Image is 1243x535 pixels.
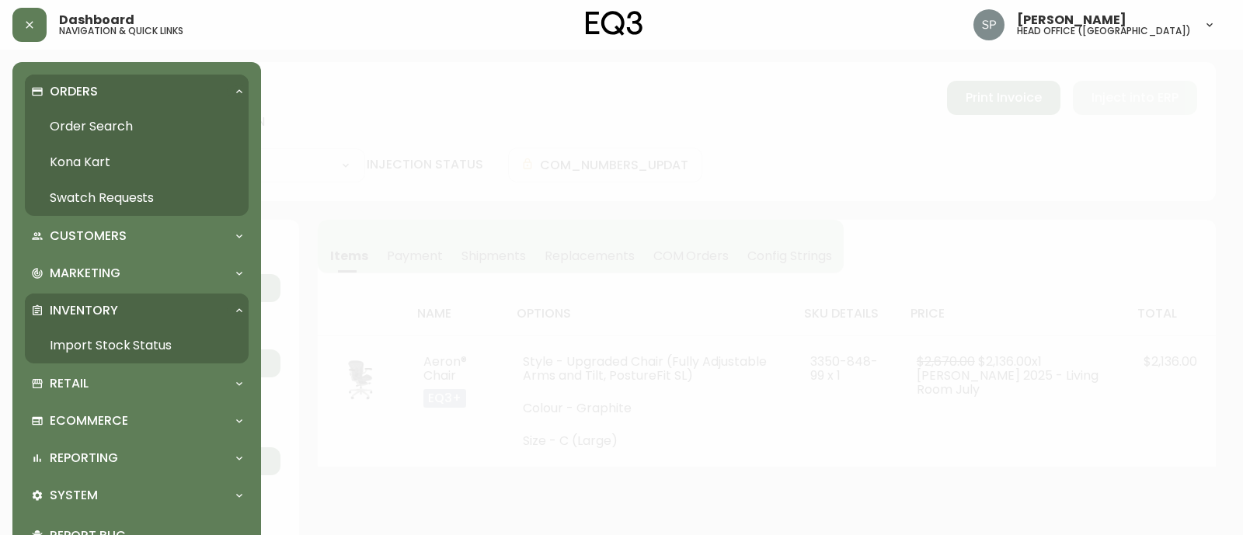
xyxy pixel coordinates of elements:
[50,302,118,319] p: Inventory
[25,294,249,328] div: Inventory
[973,9,1004,40] img: 0cb179e7bf3690758a1aaa5f0aafa0b4
[25,328,249,363] a: Import Stock Status
[1017,14,1126,26] span: [PERSON_NAME]
[25,256,249,290] div: Marketing
[25,367,249,401] div: Retail
[50,265,120,282] p: Marketing
[59,14,134,26] span: Dashboard
[59,26,183,36] h5: navigation & quick links
[586,11,643,36] img: logo
[25,219,249,253] div: Customers
[50,450,118,467] p: Reporting
[25,441,249,475] div: Reporting
[25,75,249,109] div: Orders
[50,487,98,504] p: System
[25,144,249,180] a: Kona Kart
[25,404,249,438] div: Ecommerce
[50,228,127,245] p: Customers
[1017,26,1191,36] h5: head office ([GEOGRAPHIC_DATA])
[25,478,249,512] div: System
[25,109,249,144] a: Order Search
[50,412,128,429] p: Ecommerce
[50,83,98,100] p: Orders
[25,180,249,216] a: Swatch Requests
[50,375,89,392] p: Retail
